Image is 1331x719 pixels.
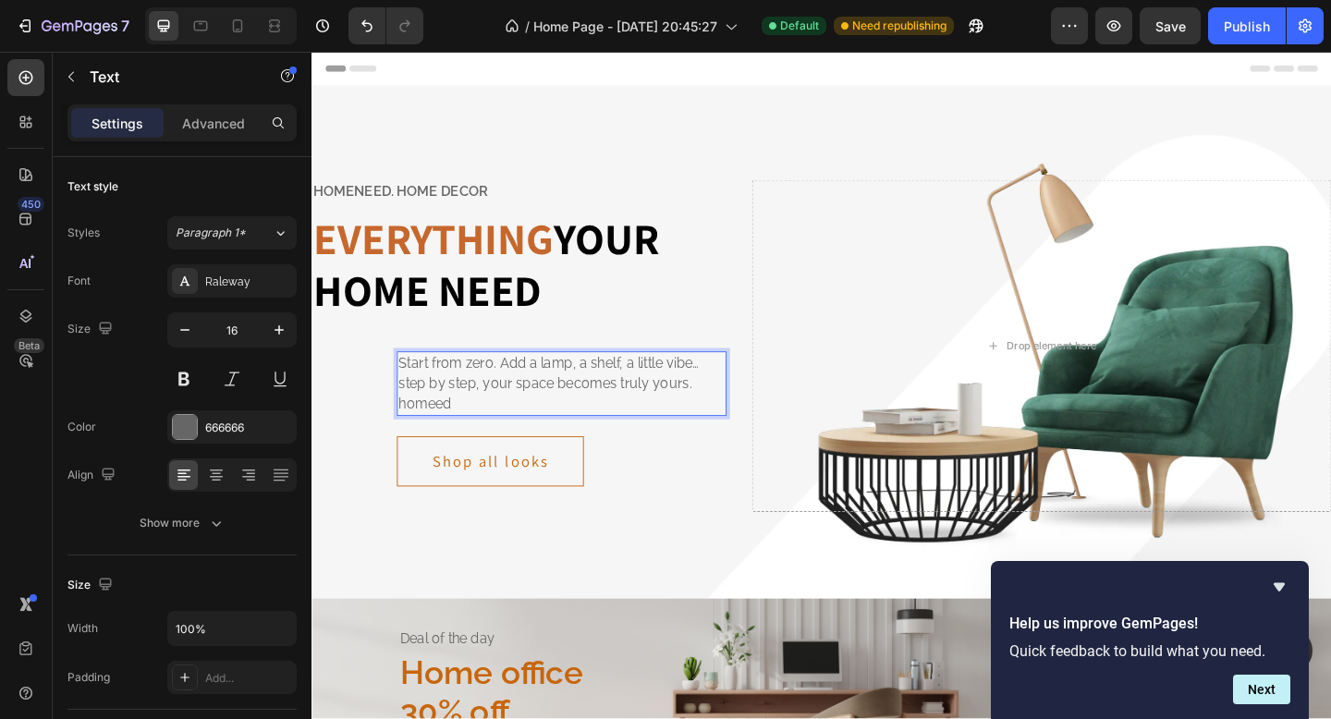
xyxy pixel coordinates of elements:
div: Undo/Redo [348,7,423,44]
p: Settings [92,114,143,133]
span: Home Page - [DATE] 20:45:27 [533,17,717,36]
button: Paragraph 1* [167,216,297,250]
div: Text style [67,178,118,195]
div: Raleway [205,274,292,290]
button: Show more [67,506,297,540]
div: Size [67,573,116,598]
button: Hide survey [1268,576,1290,598]
div: 13 [844,661,873,689]
button: 7 [7,7,138,44]
input: Auto [168,612,296,645]
div: 20 [913,661,937,689]
span: Need republishing [852,18,946,34]
div: Beta [14,338,44,353]
div: Publish [1224,17,1270,36]
div: Help us improve GemPages! [1009,576,1290,704]
div: Color [67,419,96,435]
iframe: Design area [311,52,1331,719]
p: 7 [121,15,129,37]
p: Text [90,66,247,88]
div: Padding [67,669,110,686]
button: Next question [1233,675,1290,704]
p: hours [844,690,873,707]
span: Default [780,18,819,34]
h2: Help us improve GemPages! [1009,613,1290,635]
div: Width [67,620,98,637]
div: Drop element here [756,313,854,328]
span: Paragraph 1* [176,225,246,241]
span: Save [1155,18,1186,34]
span: / [525,17,530,36]
button: Save [1140,7,1201,44]
div: 450 [18,197,44,212]
div: Deal of the day [94,627,541,652]
p: mins [913,690,937,707]
p: days [779,690,803,707]
div: 59 [978,661,1002,689]
button: Publish [1208,7,1286,44]
div: 666666 [205,420,292,436]
div: Add... [205,670,292,687]
div: Show more [140,514,226,532]
div: Align [67,463,119,488]
div: Size [67,317,116,342]
div: Styles [67,225,100,241]
p: Advanced [182,114,245,133]
div: 00 [779,661,803,689]
p: secs [978,690,1002,707]
div: Font [67,273,91,289]
p: Quick feedback to build what you need. [1009,642,1290,660]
